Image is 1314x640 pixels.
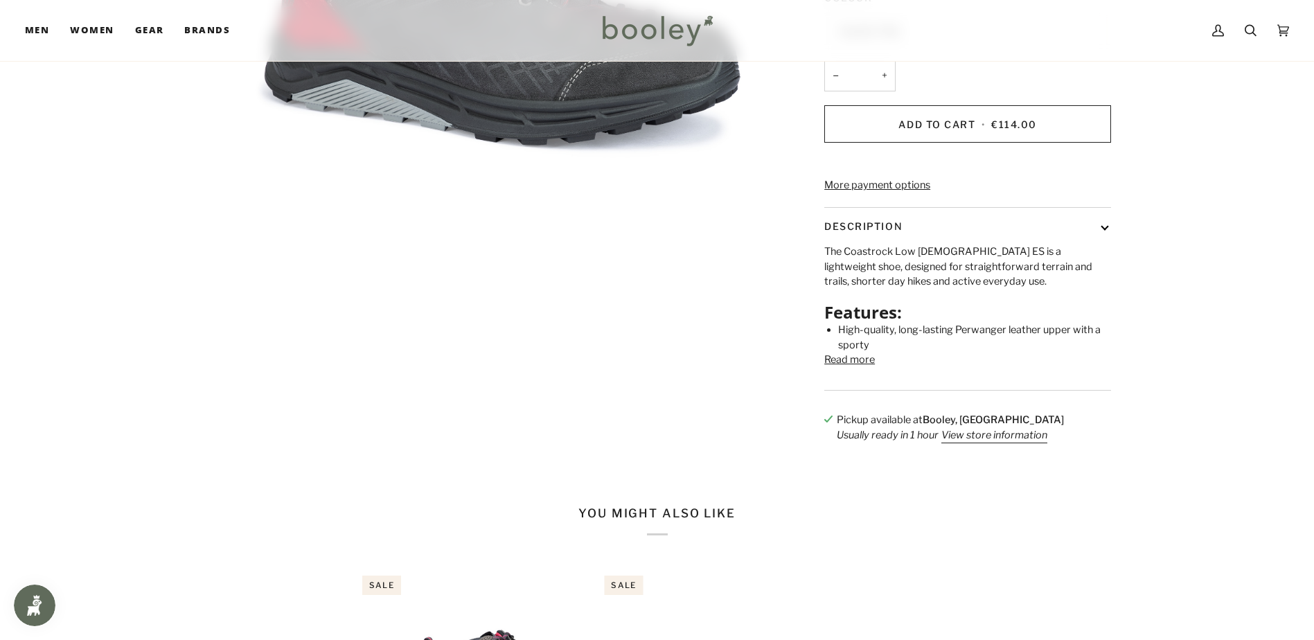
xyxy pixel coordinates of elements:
[25,24,49,37] span: Men
[824,302,1111,323] h2: Features:
[824,61,846,92] button: −
[991,118,1037,130] span: €114.00
[70,24,114,37] span: Women
[135,24,164,37] span: Gear
[837,413,1064,428] p: Pickup available at
[824,178,1111,193] a: More payment options
[873,61,896,92] button: +
[596,10,718,51] img: Booley
[184,24,230,37] span: Brands
[362,576,401,596] div: Sale
[14,585,55,626] iframe: Button to open loyalty program pop-up
[838,323,1111,353] li: High-quality, long-lasting Perwanger leather upper with a sporty
[824,61,896,92] input: Quantity
[941,428,1047,443] button: View store information
[898,118,975,130] span: Add to Cart
[824,105,1111,143] button: Add to Cart • €114.00
[180,506,1135,535] h2: You might also like
[604,576,643,596] div: Sale
[824,353,875,368] button: Read more
[923,414,1064,426] strong: Booley, [GEOGRAPHIC_DATA]
[824,245,1111,290] p: The Coastrock Low [DEMOGRAPHIC_DATA] ES is a lightweight shoe, designed for straightforward terra...
[837,428,1064,443] p: Usually ready in 1 hour
[979,118,988,130] span: •
[824,208,1111,245] button: Description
